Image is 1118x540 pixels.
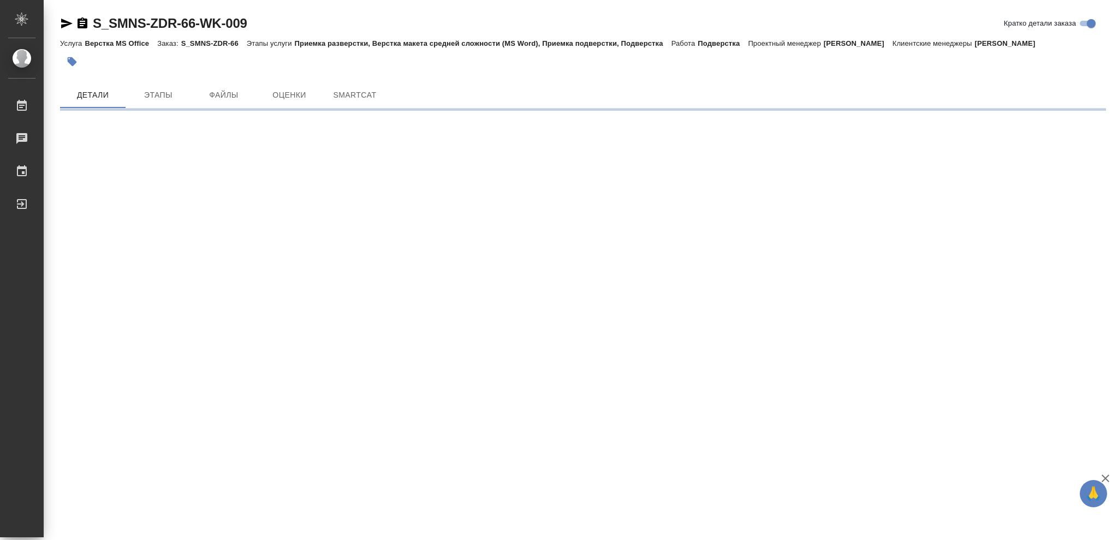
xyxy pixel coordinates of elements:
[132,88,185,102] span: Этапы
[295,39,671,47] p: Приемка разверстки, Верстка макета средней сложности (MS Word), Приемка подверстки, Подверстка
[198,88,250,102] span: Файлы
[698,39,748,47] p: Подверстка
[671,39,698,47] p: Работа
[263,88,316,102] span: Оценки
[181,39,247,47] p: S_SMNS-ZDR-66
[1080,480,1107,507] button: 🙏
[824,39,893,47] p: [PERSON_NAME]
[60,50,84,74] button: Добавить тэг
[748,39,823,47] p: Проектный менеджер
[974,39,1043,47] p: [PERSON_NAME]
[157,39,181,47] p: Заказ:
[893,39,975,47] p: Клиентские менеджеры
[1004,18,1076,29] span: Кратко детали заказа
[93,16,247,31] a: S_SMNS-ZDR-66-WK-009
[60,39,85,47] p: Услуга
[60,17,73,30] button: Скопировать ссылку для ЯМессенджера
[85,39,157,47] p: Верстка MS Office
[67,88,119,102] span: Детали
[1084,482,1103,505] span: 🙏
[329,88,381,102] span: SmartCat
[76,17,89,30] button: Скопировать ссылку
[247,39,295,47] p: Этапы услуги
